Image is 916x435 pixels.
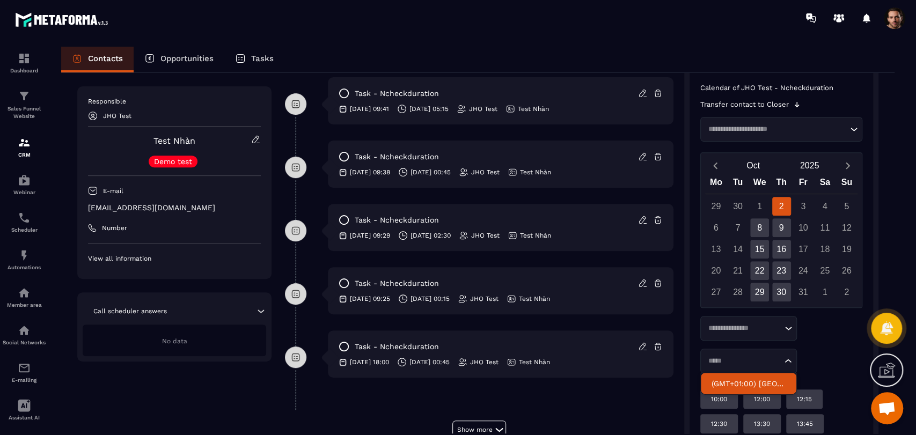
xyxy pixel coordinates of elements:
[700,100,789,109] p: Transfer contact to Closer
[251,54,274,63] p: Tasks
[409,105,449,113] p: [DATE] 05:15
[88,97,261,106] p: Responsible
[836,175,858,194] div: Su
[3,68,46,73] p: Dashboard
[837,261,856,280] div: 26
[772,218,791,237] div: 9
[794,197,812,216] div: 3
[160,54,214,63] p: Opportunities
[772,240,791,259] div: 16
[411,168,451,176] p: [DATE] 00:45
[707,197,726,216] div: 29
[3,44,46,82] a: formationformationDashboard
[18,324,31,337] img: social-network
[772,197,791,216] div: 2
[705,158,725,173] button: Previous month
[750,283,769,301] div: 29
[88,254,261,263] p: View all information
[3,340,46,345] p: Social Networks
[18,136,31,149] img: formation
[750,197,769,216] div: 1
[707,218,726,237] div: 6
[3,278,46,316] a: automationsautomationsMember area
[837,240,856,259] div: 19
[705,175,858,301] div: Calendar wrapper
[355,152,439,162] p: task - Ncheckduration
[794,261,812,280] div: 24
[18,249,31,262] img: automations
[3,166,46,203] a: automationsautomationsWebinar
[705,356,782,366] input: Search for option
[469,105,497,113] p: JHO Test
[153,136,195,146] a: Test Nhàn
[728,218,747,237] div: 7
[816,261,834,280] div: 25
[700,349,797,373] div: Search for option
[88,203,261,213] p: [EMAIL_ADDRESS][DOMAIN_NAME]
[3,203,46,241] a: schedulerschedulerScheduler
[794,283,812,301] div: 31
[705,323,782,334] input: Search for option
[837,197,856,216] div: 5
[712,378,786,389] p: (GMT+01:00) Paris
[711,419,727,428] p: 12:30
[728,240,747,259] div: 14
[3,391,46,429] a: Assistant AI
[728,197,747,216] div: 30
[3,82,46,128] a: formationformationSales Funnel Website
[355,342,439,352] p: task - Ncheckduration
[814,175,836,194] div: Sa
[18,211,31,224] img: scheduler
[754,419,770,428] p: 13:30
[3,377,46,383] p: E-mailing
[411,294,450,303] p: [DATE] 00:15
[103,112,131,120] p: JHO Test
[411,231,451,240] p: [DATE] 02:30
[162,337,187,345] span: No data
[350,168,390,176] p: [DATE] 09:38
[700,84,862,92] p: Calendar of JHO Test - Ncheckduration
[15,10,112,30] img: logo
[18,52,31,65] img: formation
[3,128,46,166] a: formationformationCRM
[3,105,46,120] p: Sales Funnel Website
[816,218,834,237] div: 11
[707,283,726,301] div: 27
[838,158,858,173] button: Next month
[772,283,791,301] div: 30
[355,89,439,99] p: task - Ncheckduration
[409,358,450,366] p: [DATE] 00:45
[794,240,812,259] div: 17
[711,395,727,403] p: 10:00
[816,197,834,216] div: 4
[519,294,550,303] p: Test Nhàn
[750,240,769,259] div: 15
[794,218,812,237] div: 10
[816,283,834,301] div: 1
[103,187,123,195] p: E-mail
[350,358,389,366] p: [DATE] 18:00
[520,231,551,240] p: Test Nhàn
[3,415,46,421] p: Assistant AI
[3,264,46,270] p: Automations
[705,175,727,194] div: Mo
[3,316,46,353] a: social-networksocial-networkSocial Networks
[471,231,500,240] p: JHO Test
[871,392,903,424] div: Mở cuộc trò chuyện
[61,47,134,72] a: Contacts
[519,358,550,366] p: Test Nhàn
[3,152,46,158] p: CRM
[727,175,749,194] div: Tu
[3,241,46,278] a: automationsautomationsAutomations
[707,240,726,259] div: 13
[3,302,46,308] p: Member area
[750,261,769,280] div: 22
[754,395,770,403] p: 12:00
[350,231,390,240] p: [DATE] 09:29
[3,189,46,195] p: Webinar
[470,358,499,366] p: JHO Test
[88,54,123,63] p: Contacts
[518,105,549,113] p: Test Nhàn
[707,261,726,280] div: 20
[705,124,847,135] input: Search for option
